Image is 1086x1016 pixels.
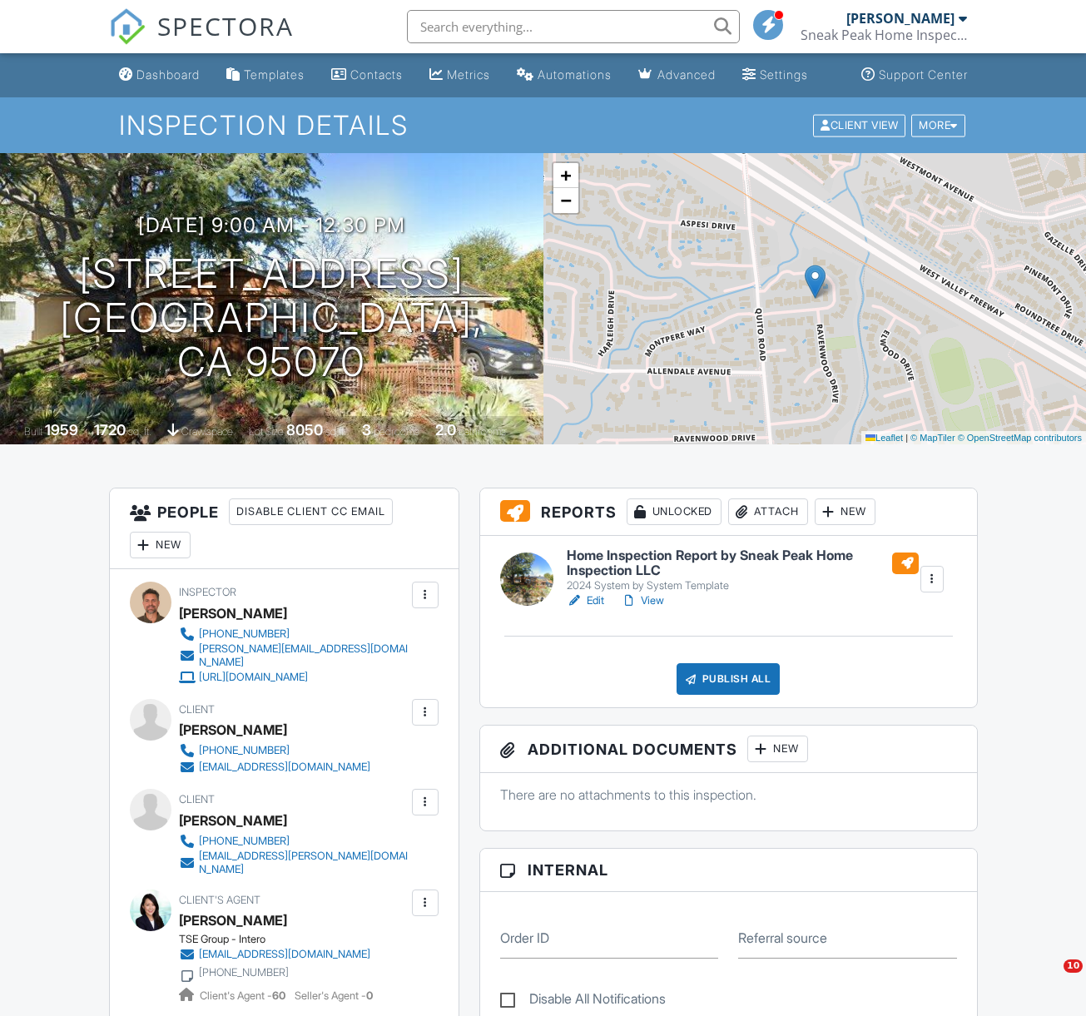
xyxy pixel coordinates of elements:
[157,8,294,43] span: SPECTORA
[325,60,409,91] a: Contacts
[738,929,827,947] label: Referral source
[136,67,200,82] div: Dashboard
[553,163,578,188] a: Zoom in
[249,425,284,438] span: Lot Size
[244,67,305,82] div: Templates
[447,67,490,82] div: Metrics
[500,929,549,947] label: Order ID
[181,425,233,438] span: crawlspace
[179,793,215,805] span: Client
[553,188,578,213] a: Zoom out
[179,717,287,742] div: [PERSON_NAME]
[130,532,191,558] div: New
[560,190,571,211] span: −
[627,498,722,525] div: Unlocked
[179,626,408,642] a: [PHONE_NUMBER]
[199,850,408,876] div: [EMAIL_ADDRESS][PERSON_NAME][DOMAIN_NAME]
[905,433,908,443] span: |
[911,114,965,136] div: More
[24,425,42,438] span: Built
[500,786,957,804] p: There are no attachments to this inspection.
[350,67,403,82] div: Contacts
[179,586,236,598] span: Inspector
[199,671,308,684] div: [URL][DOMAIN_NAME]
[910,433,955,443] a: © MapTiler
[272,989,285,1002] strong: 60
[374,425,419,438] span: bedrooms
[179,894,260,906] span: Client's Agent
[112,60,206,91] a: Dashboard
[801,27,967,43] div: Sneak Peak Home Inspection LLC
[423,60,497,91] a: Metrics
[199,761,370,774] div: [EMAIL_ADDRESS][DOMAIN_NAME]
[179,601,287,626] div: [PERSON_NAME]
[45,421,78,439] div: 1959
[362,421,371,439] div: 3
[538,67,612,82] div: Automations
[179,642,408,669] a: [PERSON_NAME][EMAIL_ADDRESS][DOMAIN_NAME]
[560,165,571,186] span: +
[728,498,808,525] div: Attach
[760,67,808,82] div: Settings
[805,265,826,299] img: Marker
[179,833,408,850] a: [PHONE_NUMBER]
[865,433,903,443] a: Leaflet
[879,67,968,82] div: Support Center
[459,425,506,438] span: bathrooms
[199,642,408,669] div: [PERSON_NAME][EMAIL_ADDRESS][DOMAIN_NAME]
[1064,959,1083,973] span: 10
[109,22,294,57] a: SPECTORA
[567,579,920,592] div: 2024 System by System Template
[407,10,740,43] input: Search everything...
[179,759,370,776] a: [EMAIL_ADDRESS][DOMAIN_NAME]
[138,214,405,236] h3: [DATE] 9:00 am - 12:30 pm
[110,488,459,569] h3: People
[94,421,126,439] div: 1720
[677,663,781,695] div: Publish All
[435,421,456,439] div: 2.0
[128,425,151,438] span: sq. ft.
[119,111,966,140] h1: Inspection Details
[815,498,875,525] div: New
[179,703,215,716] span: Client
[480,726,977,773] h3: Additional Documents
[1029,959,1069,999] iframe: Intercom live chat
[621,592,664,609] a: View
[199,835,290,848] div: [PHONE_NUMBER]
[179,946,370,963] a: [EMAIL_ADDRESS][DOMAIN_NAME]
[846,10,955,27] div: [PERSON_NAME]
[199,744,290,757] div: [PHONE_NUMBER]
[229,498,393,525] div: Disable Client CC Email
[958,433,1082,443] a: © OpenStreetMap contributors
[179,742,370,759] a: [PHONE_NUMBER]
[736,60,815,91] a: Settings
[632,60,722,91] a: Advanced
[199,966,289,979] div: [PHONE_NUMBER]
[567,548,920,577] h6: Home Inspection Report by Sneak Peak Home Inspection LLC
[199,948,370,961] div: [EMAIL_ADDRESS][DOMAIN_NAME]
[179,908,287,933] a: [PERSON_NAME]
[295,989,373,1002] span: Seller's Agent -
[27,252,517,384] h1: [STREET_ADDRESS] [GEOGRAPHIC_DATA], CA 95070
[500,991,666,1012] label: Disable All Notifications
[567,548,920,592] a: Home Inspection Report by Sneak Peak Home Inspection LLC 2024 System by System Template
[657,67,716,82] div: Advanced
[200,989,288,1002] span: Client's Agent -
[510,60,618,91] a: Automations (Basic)
[179,850,408,876] a: [EMAIL_ADDRESS][PERSON_NAME][DOMAIN_NAME]
[567,592,604,609] a: Edit
[480,488,977,536] h3: Reports
[480,849,977,892] h3: Internal
[220,60,311,91] a: Templates
[286,421,323,439] div: 8050
[811,118,910,131] a: Client View
[179,808,287,833] div: [PERSON_NAME]
[813,114,905,136] div: Client View
[855,60,974,91] a: Support Center
[325,425,346,438] span: sq.ft.
[109,8,146,45] img: The Best Home Inspection Software - Spectora
[747,736,808,762] div: New
[179,933,384,946] div: TSE Group - Intero
[179,669,408,686] a: [URL][DOMAIN_NAME]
